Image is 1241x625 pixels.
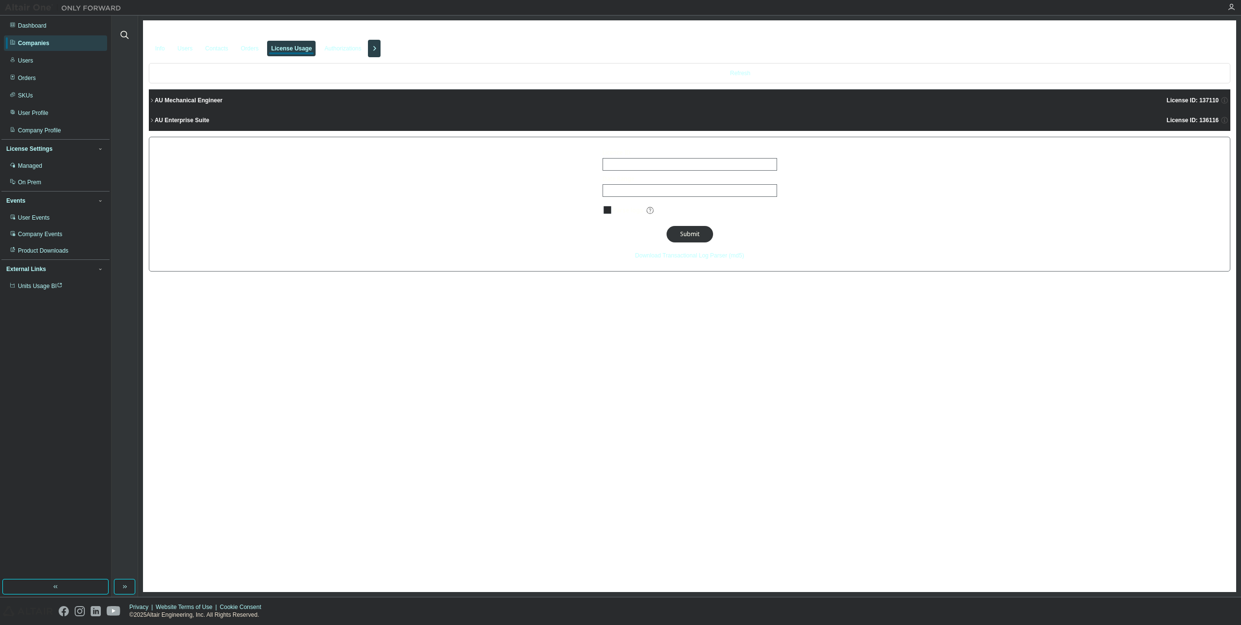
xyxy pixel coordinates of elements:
img: instagram.svg [75,606,85,616]
img: facebook.svg [59,606,69,616]
div: Click to select [605,187,641,194]
div: License Settings [6,145,52,153]
span: License ID: 136116 [1167,116,1219,124]
span: Units Usage BI [18,283,63,289]
span: License ID: 137110 [1167,96,1219,104]
label: Date Range [603,175,777,183]
img: youtube.svg [107,606,121,616]
a: (md5) [729,252,744,259]
div: Privacy [129,603,156,611]
span: Bombardier Recreational Products - 2209 [149,26,331,37]
div: Company Events [18,230,62,238]
div: AU Mechanical Engineer [155,96,223,104]
button: AU Enterprise SuiteLicense ID: 136116 [149,110,1230,131]
div: Dashboard [18,22,47,30]
div: External Links [6,265,46,273]
div: All [603,159,777,170]
div: Website Terms of Use [156,603,220,611]
div: Cookie Consent [220,603,267,611]
button: AU Mechanical EngineerLicense ID: 137110 [149,90,1230,111]
div: Company Profile [18,127,61,134]
div: On Prem [18,178,41,186]
a: Refresh [730,70,750,77]
div: User Profile [18,109,48,117]
div: Authorizations [324,45,361,52]
div: AU Enterprise Suite [155,116,209,124]
div: Managed [18,162,42,170]
img: linkedin.svg [91,606,101,616]
div: Last updated at: [DATE] 09:59 AM CDT [149,63,1230,83]
div: User Events [18,214,49,222]
img: altair_logo.svg [3,606,53,616]
button: Submit [667,226,713,242]
div: Product Downloads [18,247,68,255]
img: Altair One [5,3,126,13]
div: Users [177,45,192,52]
div: Contacts [205,45,228,52]
div: Users [18,57,33,64]
p: © 2025 Altair Engineering, Inc. All Rights Reserved. [129,611,267,619]
div: Events [6,197,25,205]
div: Click to select [603,185,777,196]
label: Licence ID [603,149,777,157]
div: Companies [18,39,49,47]
a: Download Transactional Log Parser [635,252,727,259]
div: Info [155,45,165,52]
div: Orders [18,74,36,82]
div: License Usage [271,45,312,52]
div: Orders [241,45,259,52]
div: All [604,159,613,170]
div: SKUs [18,92,33,99]
span: Parse logs [613,207,643,214]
